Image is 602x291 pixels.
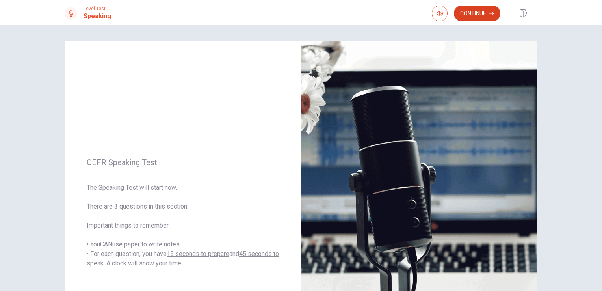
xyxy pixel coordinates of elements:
[167,250,229,257] u: 15 seconds to prepare
[87,183,279,268] span: The Speaking Test will start now. There are 3 questions in this section. Important things to reme...
[84,11,111,21] h1: Speaking
[84,6,111,11] span: Level Test
[454,6,500,21] button: Continue
[100,241,112,248] u: CAN
[87,158,279,167] span: CEFR Speaking Test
